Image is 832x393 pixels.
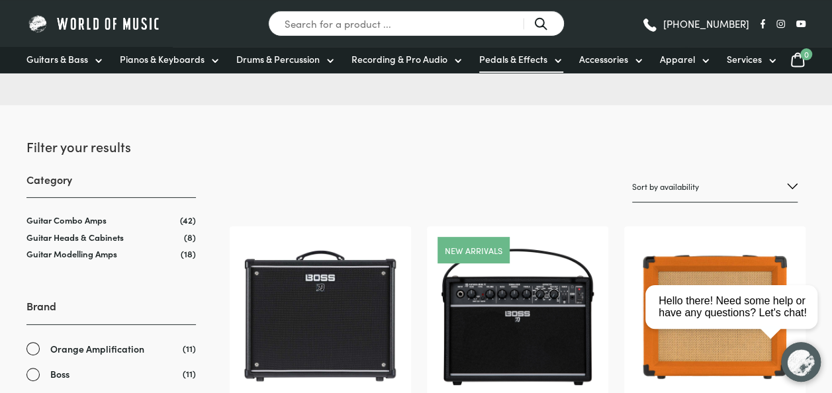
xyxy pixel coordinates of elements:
span: Guitars & Bass [26,52,88,66]
a: Guitar Modelling Amps [26,247,117,260]
img: World of Music [26,13,162,34]
span: (11) [183,367,196,380]
span: 0 [800,48,812,60]
iframe: Chat with our support team [640,247,832,393]
a: New arrivals [445,246,502,255]
span: (11) [183,341,196,355]
span: Recording & Pro Audio [351,52,447,66]
span: Accessories [579,52,628,66]
a: Boss [26,367,196,382]
a: Guitar Combo Amps [26,214,107,226]
span: [PHONE_NUMBER] [663,19,749,28]
span: (8) [184,232,196,243]
a: Orange Amplification [26,341,196,357]
span: Pedals & Effects [479,52,547,66]
span: Services [727,52,762,66]
h2: Filter your results [26,137,196,155]
span: Pianos & Keyboards [120,52,205,66]
span: Apparel [660,52,695,66]
input: Search for a product ... [268,11,565,36]
h3: Category [26,172,196,198]
select: Shop order [632,171,798,202]
span: Drums & Percussion [236,52,320,66]
a: Guitar Heads & Cabinets [26,231,124,243]
span: (18) [181,248,196,259]
a: [PHONE_NUMBER] [641,14,749,34]
span: (42) [180,214,196,226]
span: Orange Amplification [50,341,144,357]
h3: Brand [26,298,196,324]
span: Boss [50,367,69,382]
